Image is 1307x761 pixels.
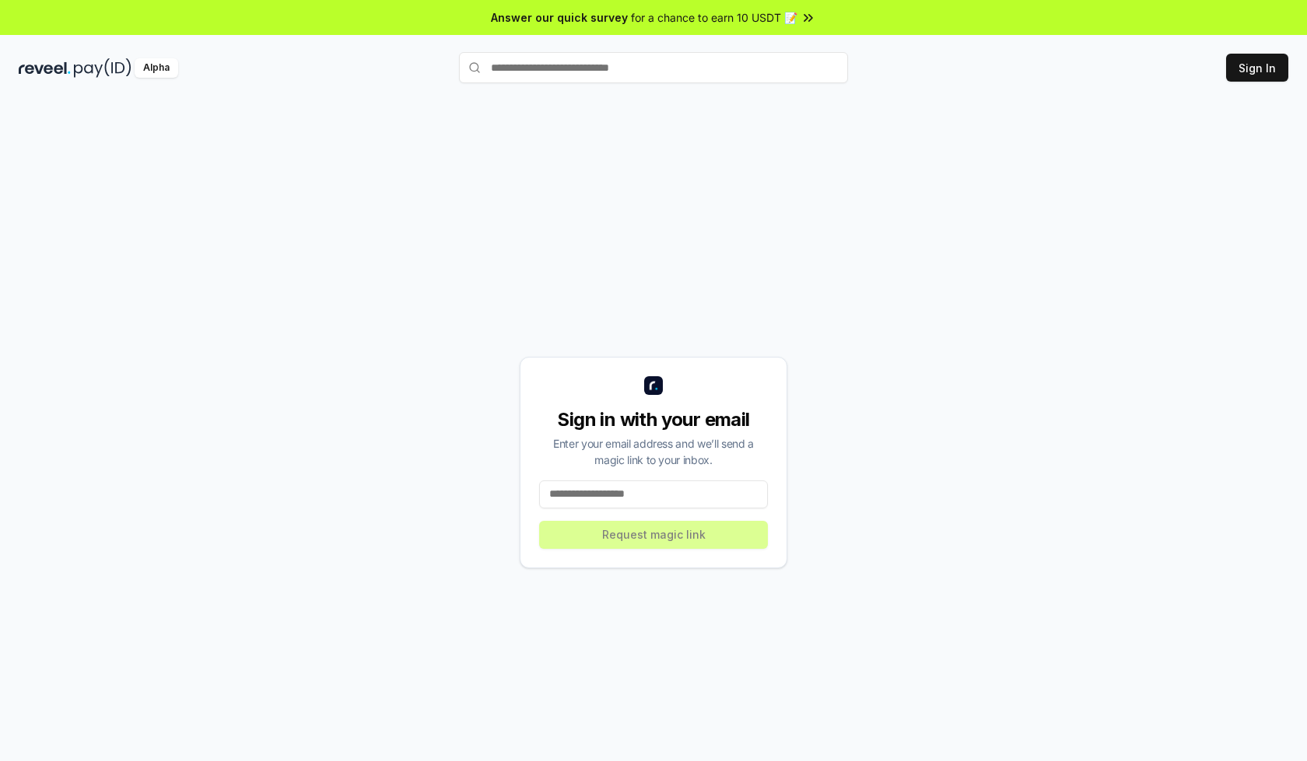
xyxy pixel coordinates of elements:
[644,376,663,395] img: logo_small
[1226,54,1288,82] button: Sign In
[135,58,178,78] div: Alpha
[631,9,797,26] span: for a chance to earn 10 USDT 📝
[19,58,71,78] img: reveel_dark
[74,58,131,78] img: pay_id
[491,9,628,26] span: Answer our quick survey
[539,435,768,468] div: Enter your email address and we’ll send a magic link to your inbox.
[539,407,768,432] div: Sign in with your email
